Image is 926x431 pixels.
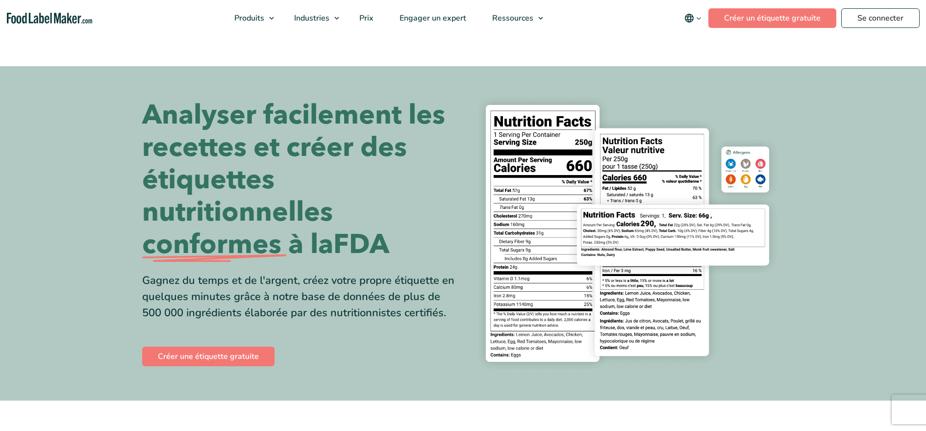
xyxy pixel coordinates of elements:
span: Engager un expert [397,13,467,24]
a: Créer une étiquette gratuite [142,347,275,366]
a: Créer un étiquette gratuite [708,8,836,28]
span: Industries [291,13,330,24]
span: Prix [356,13,375,24]
span: conformes à la [142,228,333,261]
div: Gagnez du temps et de l'argent, créez votre propre étiquette en quelques minutes grâce à notre ba... [142,273,456,321]
span: Ressources [489,13,534,24]
h1: Analyser facilement les recettes et créer des étiquettes nutritionnelles FDA [142,99,456,261]
span: Produits [231,13,265,24]
a: Se connecter [841,8,920,28]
